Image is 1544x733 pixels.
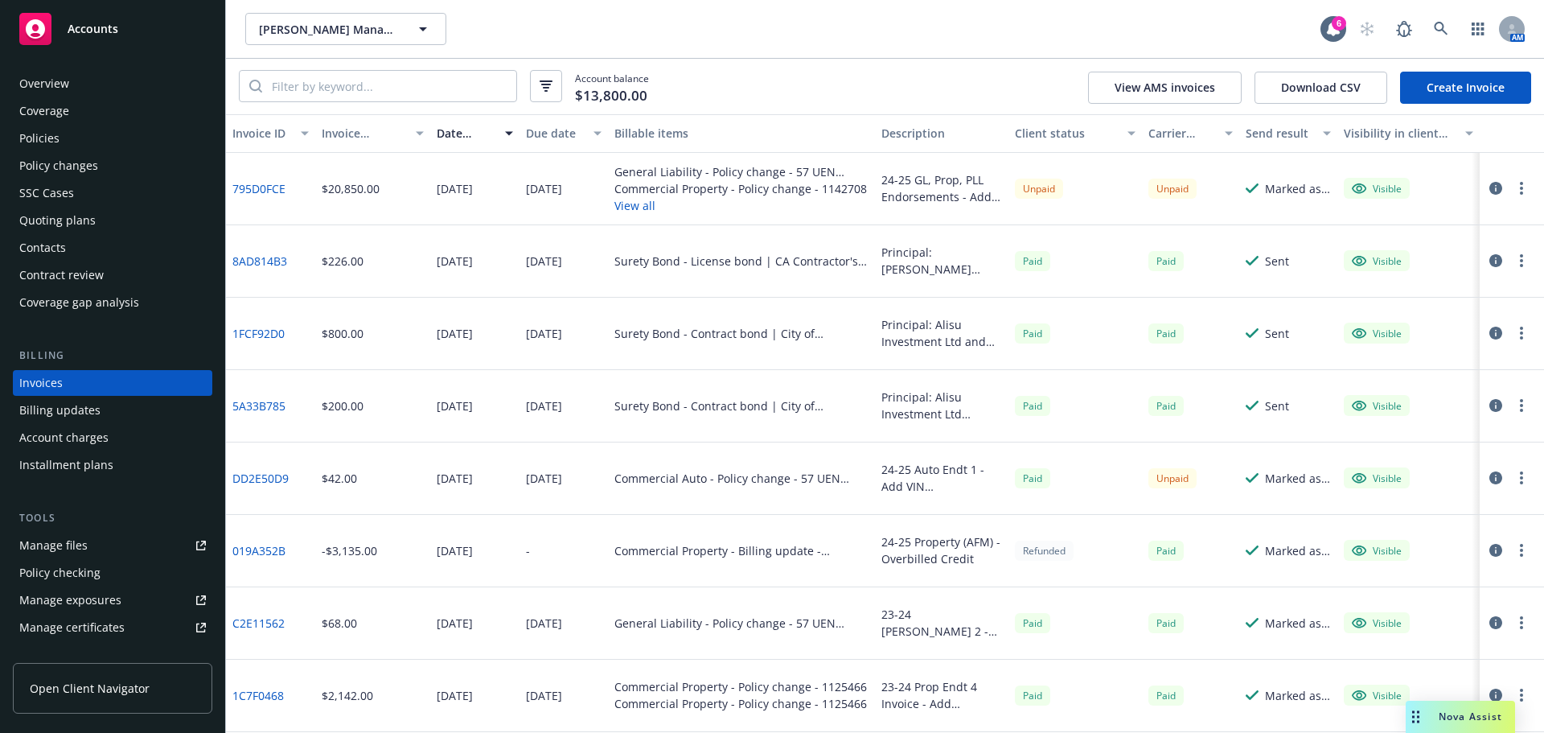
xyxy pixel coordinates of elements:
div: Marked as sent [1265,687,1331,704]
div: $42.00 [322,470,357,487]
div: Marked as sent [1265,470,1331,487]
div: Manage claims [19,642,101,668]
div: Paid [1148,251,1184,271]
div: Unpaid [1015,179,1063,199]
div: Sent [1265,253,1289,270]
span: Manage exposures [13,587,212,613]
div: Paid [1015,686,1050,706]
div: Tools [13,510,212,526]
div: Paid [1015,251,1050,271]
div: Manage exposures [19,587,121,613]
div: 6 [1332,16,1346,31]
a: Coverage [13,98,212,124]
a: 795D0FCE [232,180,285,197]
div: SSC Cases [19,180,74,206]
input: Filter by keyword... [262,71,516,101]
span: Paid [1148,396,1184,416]
div: Marked as sent [1265,615,1331,632]
div: [DATE] [437,397,473,414]
div: Policy changes [19,153,98,179]
div: General Liability - Policy change - 57 UEN BA5MC1 [614,615,868,632]
span: Paid [1015,323,1050,344]
span: [PERSON_NAME] Management Company [259,21,398,38]
div: [DATE] [526,325,562,342]
div: Invoice ID [232,125,291,142]
button: Due date [519,114,609,153]
div: Installment plans [19,452,113,478]
div: Paid [1148,323,1184,344]
div: $2,142.00 [322,687,373,704]
div: Surety Bond - Contract bond | City of [PERSON_NAME] - 39K003702 [614,325,868,342]
div: Paid [1015,468,1050,488]
a: Invoices [13,370,212,396]
div: [DATE] [437,253,473,270]
div: Invoice amount [322,125,407,142]
div: 23-24 Prop Endt 4 Invoice - Add [STREET_ADDRESS], Remove [STREET_ADDRESS] [881,678,1002,712]
span: $13,800.00 [575,85,647,106]
div: Visible [1352,543,1402,558]
div: [DATE] [526,397,562,414]
a: Billing updates [13,397,212,423]
div: [DATE] [526,615,562,632]
button: Download CSV [1254,72,1387,104]
div: [DATE] [526,180,562,197]
div: $68.00 [322,615,357,632]
div: [DATE] [526,470,562,487]
div: Billing updates [19,397,101,423]
div: 24-25 Property (AFM) - Overbilled Credit [881,533,1002,567]
div: Commercial Property - Policy change - 1125466 [614,695,867,712]
div: $20,850.00 [322,180,380,197]
a: 5A33B785 [232,397,285,414]
a: 8AD814B3 [232,253,287,270]
div: Paid [1148,541,1184,561]
a: 1C7F0468 [232,687,284,704]
div: [DATE] [437,687,473,704]
div: Visible [1352,326,1402,340]
a: 1FCF92D0 [232,325,285,342]
div: Paid [1015,613,1050,633]
a: Coverage gap analysis [13,290,212,315]
div: [DATE] [526,253,562,270]
div: Visible [1352,688,1402,702]
div: Unpaid [1148,468,1197,488]
div: [DATE] [437,470,473,487]
div: Policies [19,126,60,151]
div: Billable items [614,125,868,142]
svg: Search [249,80,262,93]
a: Policies [13,126,212,151]
div: -$3,135.00 [322,542,377,559]
div: Client status [1015,125,1118,142]
div: Visible [1352,253,1402,268]
div: Refunded [1015,541,1074,561]
span: Accounts [68,23,118,35]
div: Commercial Property - Policy change - 1142708 [614,180,868,197]
button: Nova Assist [1406,701,1515,733]
div: Manage files [19,533,88,558]
div: Drag to move [1406,701,1426,733]
span: Paid [1148,613,1184,633]
div: Carrier status [1148,125,1216,142]
div: [DATE] [437,325,473,342]
div: Date issued [437,125,495,142]
div: Visible [1352,181,1402,196]
div: Commercial Property - Policy change - 1125466 [614,678,867,695]
button: View all [614,197,868,214]
div: Paid [1148,686,1184,706]
div: Quoting plans [19,208,96,233]
div: 23-24 [PERSON_NAME] 2 - Adding 7200 Buckeye Phoenix eff [DATE] [881,606,1002,640]
button: Client status [1008,114,1142,153]
div: Visible [1352,616,1402,630]
div: Marked as sent [1265,180,1331,197]
button: Send result [1239,114,1337,153]
a: Installment plans [13,452,212,478]
a: Report a Bug [1388,13,1420,45]
a: Manage claims [13,642,212,668]
a: Search [1425,13,1457,45]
